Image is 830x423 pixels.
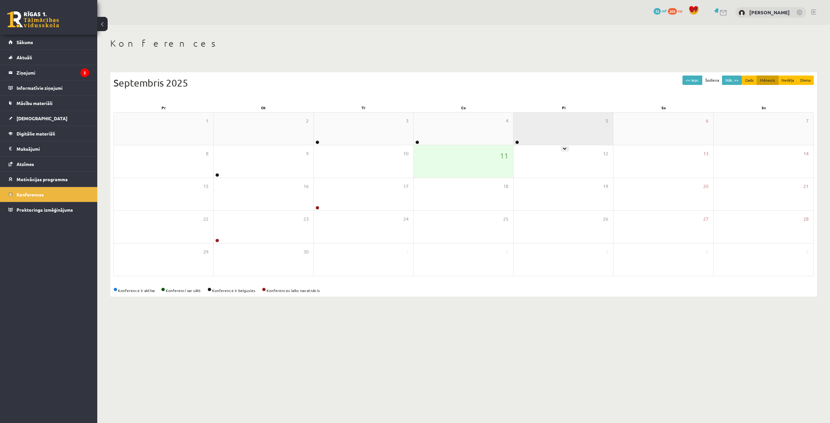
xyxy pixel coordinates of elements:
span: 29 [203,248,208,255]
div: Konference ir aktīva Konferenci var sākt Konference ir beigusies Konferences laiks nav atnācis [113,288,814,293]
a: 72 mP [654,8,667,13]
span: mP [662,8,667,13]
div: Se [614,103,714,112]
span: 8 [206,150,208,157]
span: 24 [403,216,409,223]
span: 1 [406,248,409,255]
span: 72 [654,8,661,15]
span: 15 [203,183,208,190]
a: Motivācijas programma [8,172,89,187]
a: 203 xp [668,8,685,13]
h1: Konferences [110,38,817,49]
span: 5 [606,117,608,124]
span: Sākums [17,39,33,45]
a: Proktoringa izmēģinājums [8,202,89,217]
legend: Maksājumi [17,141,89,156]
span: Aktuāli [17,54,32,60]
span: 18 [503,183,508,190]
div: Septembris 2025 [113,76,814,90]
a: Sākums [8,35,89,50]
span: 28 [803,216,809,223]
div: Ce [414,103,514,112]
span: 30 [303,248,309,255]
span: Digitālie materiāli [17,131,55,136]
div: Pr [113,103,214,112]
span: 203 [668,8,677,15]
span: 2 [506,248,508,255]
span: 19 [603,183,608,190]
a: [PERSON_NAME] [749,9,790,16]
button: Nāk. >> [722,76,742,85]
span: 10 [403,150,409,157]
span: 20 [703,183,708,190]
span: 17 [403,183,409,190]
span: 6 [706,117,708,124]
a: Ziņojumi2 [8,65,89,80]
legend: Ziņojumi [17,65,89,80]
span: 27 [703,216,708,223]
a: Informatīvie ziņojumi [8,80,89,95]
span: xp [678,8,682,13]
span: 14 [803,150,809,157]
span: 1 [206,117,208,124]
button: Diena [797,76,814,85]
span: Proktoringa izmēģinājums [17,207,73,213]
button: Gads [742,76,757,85]
span: 16 [303,183,309,190]
span: 5 [806,248,809,255]
button: Nedēļa [778,76,797,85]
span: 3 [406,117,409,124]
span: 7 [806,117,809,124]
span: Konferences [17,192,44,197]
span: 2 [306,117,309,124]
div: Pi [514,103,614,112]
span: [DEMOGRAPHIC_DATA] [17,115,67,121]
span: Atzīmes [17,161,34,167]
legend: Informatīvie ziņojumi [17,80,89,95]
span: 26 [603,216,608,223]
span: 13 [703,150,708,157]
span: 25 [503,216,508,223]
span: 22 [203,216,208,223]
span: 21 [803,183,809,190]
span: 12 [603,150,608,157]
span: Mācību materiāli [17,100,53,106]
i: 2 [80,68,89,77]
span: 23 [303,216,309,223]
span: 3 [606,248,608,255]
span: 4 [506,117,508,124]
a: [DEMOGRAPHIC_DATA] [8,111,89,126]
button: Šodiena [702,76,722,85]
a: Mācību materiāli [8,96,89,111]
button: Mēnesis [757,76,778,85]
div: Tr [314,103,414,112]
div: Sv [714,103,814,112]
a: Maksājumi [8,141,89,156]
span: Motivācijas programma [17,176,68,182]
a: Aktuāli [8,50,89,65]
span: 11 [500,150,508,161]
div: Ot [214,103,314,112]
img: Diāna Mežecka [739,10,745,16]
a: Digitālie materiāli [8,126,89,141]
span: 9 [306,150,309,157]
a: Atzīmes [8,157,89,171]
a: Rīgas 1. Tālmācības vidusskola [7,11,59,28]
button: << Iepr. [682,76,702,85]
a: Konferences [8,187,89,202]
span: 4 [706,248,708,255]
